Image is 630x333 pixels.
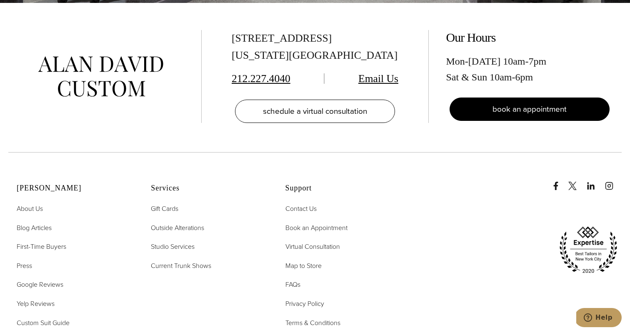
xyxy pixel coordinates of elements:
a: First-Time Buyers [17,241,66,252]
span: Gift Cards [151,204,178,213]
a: Facebook [552,173,567,190]
nav: Alan David Footer Nav [17,203,130,328]
span: Contact Us [285,204,317,213]
span: Map to Store [285,261,322,270]
span: Google Reviews [17,280,63,289]
a: Google Reviews [17,279,63,290]
a: Email Us [358,73,398,85]
span: Privacy Policy [285,299,324,308]
div: [STREET_ADDRESS] [US_STATE][GEOGRAPHIC_DATA] [232,30,398,64]
a: Gift Cards [151,203,178,214]
a: Outside Alterations [151,223,204,233]
a: Custom Suit Guide [17,318,70,328]
iframe: Opens a widget where you can chat to one of our agents [576,308,622,329]
span: FAQs [285,280,300,289]
h2: Services [151,184,264,193]
a: x/twitter [568,173,585,190]
span: schedule a virtual consultation [263,105,367,117]
a: Virtual Consultation [285,241,340,252]
span: Yelp Reviews [17,299,55,308]
span: Press [17,261,32,270]
span: book an appointment [492,103,567,115]
a: book an appointment [450,98,610,121]
h2: Our Hours [446,30,613,45]
span: About Us [17,204,43,213]
div: Mon-[DATE] 10am-7pm Sat & Sun 10am-6pm [446,53,613,85]
a: Book an Appointment [285,223,347,233]
span: First-Time Buyers [17,242,66,251]
span: Current Trunk Shows [151,261,211,270]
a: linkedin [587,173,603,190]
a: Press [17,260,32,271]
span: Studio Services [151,242,195,251]
h2: Support [285,184,399,193]
a: instagram [605,173,622,190]
a: Studio Services [151,241,195,252]
a: About Us [17,203,43,214]
a: FAQs [285,279,300,290]
img: alan david custom [38,56,163,97]
a: Privacy Policy [285,298,324,309]
a: Map to Store [285,260,322,271]
h2: [PERSON_NAME] [17,184,130,193]
a: Current Trunk Shows [151,260,211,271]
a: Blog Articles [17,223,52,233]
a: Yelp Reviews [17,298,55,309]
a: 212.227.4040 [232,73,290,85]
a: Contact Us [285,203,317,214]
span: Virtual Consultation [285,242,340,251]
img: expertise, best tailors in new york city 2020 [555,223,622,277]
a: schedule a virtual consultation [235,100,395,123]
nav: Services Footer Nav [151,203,264,271]
a: Terms & Conditions [285,318,340,328]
